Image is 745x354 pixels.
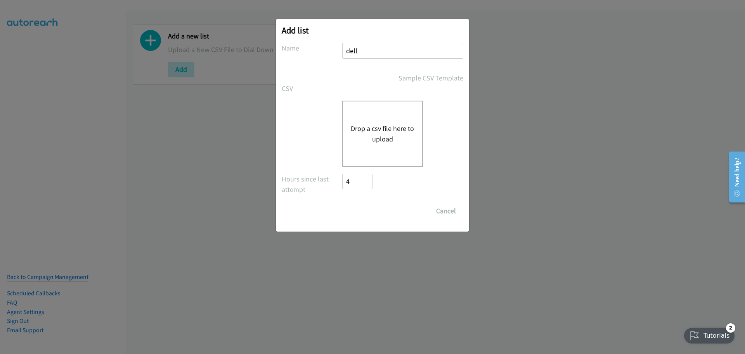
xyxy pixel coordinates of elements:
[282,83,342,94] label: CSV
[282,174,342,195] label: Hours since last attempt
[282,25,463,36] h2: Add list
[679,320,739,348] iframe: Checklist
[351,123,414,144] button: Drop a csv file here to upload
[282,43,342,53] label: Name
[398,73,463,83] a: Sample CSV Template
[722,146,745,208] iframe: Resource Center
[429,203,463,219] button: Cancel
